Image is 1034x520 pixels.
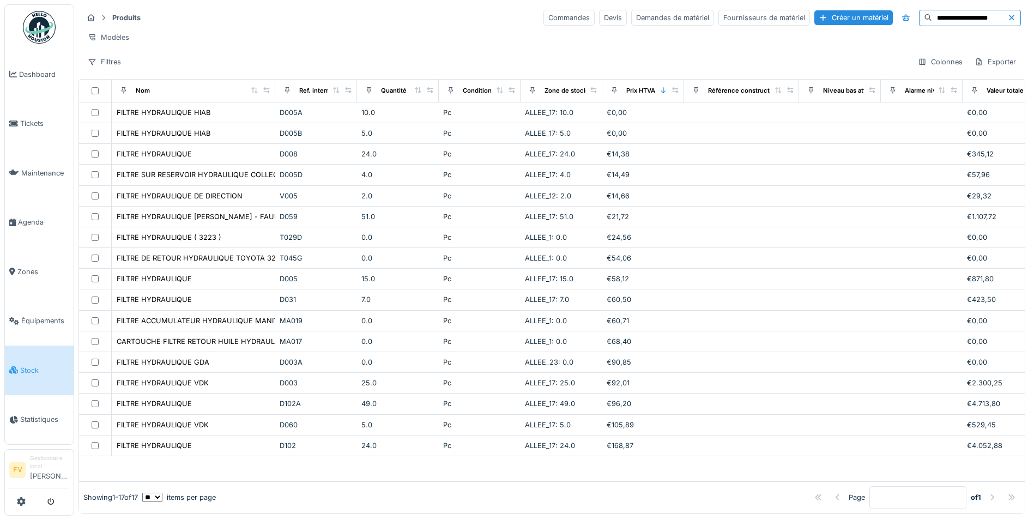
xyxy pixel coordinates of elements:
div: Pc [443,357,516,367]
div: €96,20 [607,398,680,409]
div: D102A [280,398,353,409]
div: FILTRE HYDRAULIQUE GDA [117,357,209,367]
span: ALLEE_17: 7.0 [525,295,569,304]
div: Showing 1 - 17 of 17 [83,492,138,503]
div: D059 [280,211,353,222]
div: Pc [443,211,516,222]
div: 5.0 [361,420,434,430]
span: ALLEE_17: 5.0 [525,421,571,429]
a: Tickets [5,99,74,149]
div: Devis [599,10,627,26]
div: Gestionnaire local [30,454,69,471]
div: FILTRE HYDRAULIQUE VDK [117,420,209,430]
a: Zones [5,247,74,297]
span: ALLEE_12: 2.0 [525,192,571,200]
div: T045G [280,253,353,263]
div: FILTRE HYDRAULIQUE HIAB [117,128,210,138]
div: €54,06 [607,253,680,263]
div: FILTRE DE RETOUR HYDRAULIQUE TOYOTA 3242 [117,253,285,263]
div: 0.0 [361,316,434,326]
div: D060 [280,420,353,430]
div: D005B [280,128,353,138]
div: €105,89 [607,420,680,430]
div: Pc [443,170,516,180]
span: Zones [17,267,69,277]
div: Nom [136,86,150,95]
div: D031 [280,294,353,305]
div: 4.0 [361,170,434,180]
span: ALLEE_1: 0.0 [525,317,567,325]
span: ALLEE_17: 25.0 [525,379,575,387]
div: Valeur totale [987,86,1024,95]
div: items per page [142,492,216,503]
li: [PERSON_NAME] [30,454,69,486]
div: 24.0 [361,440,434,451]
div: Pc [443,149,516,159]
span: Stock [20,365,69,376]
div: Fournisseurs de matériel [718,10,810,26]
div: 0.0 [361,357,434,367]
span: ALLEE_17: 15.0 [525,275,573,283]
div: Colonnes [913,54,968,70]
span: ALLEE_17: 49.0 [525,400,575,408]
span: Dashboard [19,69,69,80]
div: 0.0 [361,336,434,347]
span: ALLEE_23: 0.0 [525,358,573,366]
div: €60,71 [607,316,680,326]
div: Créer un matériel [814,10,893,25]
div: Exporter [970,54,1021,70]
li: FV [9,462,26,478]
div: Pc [443,253,516,263]
div: FILTRE HYDRAULIQUE ( 3223 ) [117,232,221,243]
div: €0,00 [607,107,680,118]
div: Pc [443,378,516,388]
div: Demandes de matériel [631,10,714,26]
div: D008 [280,149,353,159]
div: 7.0 [361,294,434,305]
div: Pc [443,398,516,409]
div: €60,50 [607,294,680,305]
div: D003A [280,357,353,367]
div: D003 [280,378,353,388]
a: Équipements [5,297,74,346]
span: ALLEE_1: 0.0 [525,254,567,262]
div: CARTOUCHE FILTRE RETOUR HUILE HYDRAULIQUE MANITOU 3219 [117,336,346,347]
div: Pc [443,294,516,305]
div: D005A [280,107,353,118]
div: D005D [280,170,353,180]
div: €14,49 [607,170,680,180]
span: Maintenance [21,168,69,178]
div: €92,01 [607,378,680,388]
div: Pc [443,440,516,451]
div: Pc [443,107,516,118]
span: Tickets [20,118,69,129]
a: Dashboard [5,50,74,99]
span: ALLEE_1: 0.0 [525,337,567,346]
div: Modèles [83,29,134,45]
div: FILTRE HYDRAULIQUE VDK [117,378,209,388]
div: Pc [443,316,516,326]
div: FILTRE HYDRAULIQUE [117,149,192,159]
a: Agenda [5,198,74,247]
span: ALLEE_17: 4.0 [525,171,571,179]
div: MA019 [280,316,353,326]
div: 0.0 [361,253,434,263]
span: ALLEE_17: 24.0 [525,150,575,158]
div: Commandes [543,10,595,26]
div: Page [849,492,865,503]
span: Statistiques [20,414,69,425]
div: €0,00 [607,128,680,138]
div: Zone de stockage [545,86,598,95]
div: Niveau bas atteint ? [823,86,882,95]
div: T029D [280,232,353,243]
div: Filtres [83,54,126,70]
span: Agenda [18,217,69,227]
div: Ref. interne [299,86,334,95]
div: Conditionnement [463,86,515,95]
div: €14,38 [607,149,680,159]
div: 25.0 [361,378,434,388]
div: 51.0 [361,211,434,222]
div: €14,66 [607,191,680,201]
a: FV Gestionnaire local[PERSON_NAME] [9,454,69,488]
div: 0.0 [361,232,434,243]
